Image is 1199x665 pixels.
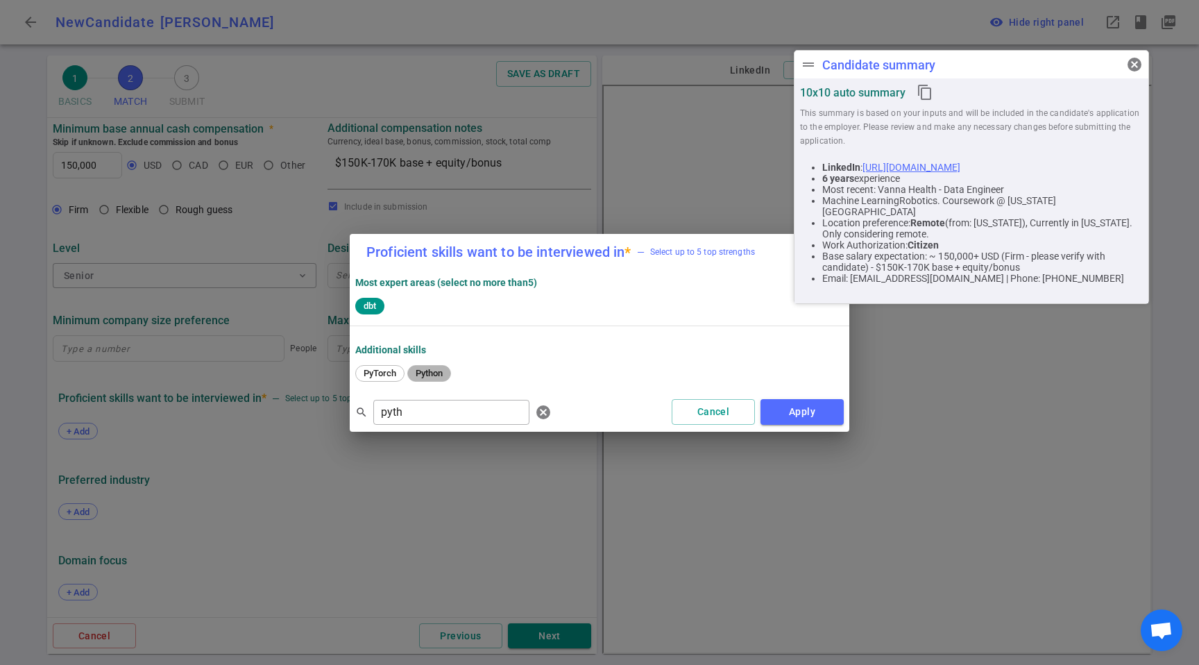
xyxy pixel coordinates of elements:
button: Cancel [672,399,755,425]
span: Python [411,368,448,378]
strong: Most expert areas (select no more than 5 ) [355,277,537,288]
span: search [355,406,368,419]
button: Apply [760,399,844,425]
label: Proficient skills want to be interviewed in [366,245,631,259]
div: Open chat [1141,609,1182,651]
div: — [637,245,645,259]
span: PyTorch [359,368,401,378]
span: Select up to 5 top strengths [637,245,755,259]
strong: Additional Skills [355,344,426,355]
span: cancel [535,404,552,421]
span: dbt [358,301,382,311]
input: Separate search terms by comma or space [373,401,529,423]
